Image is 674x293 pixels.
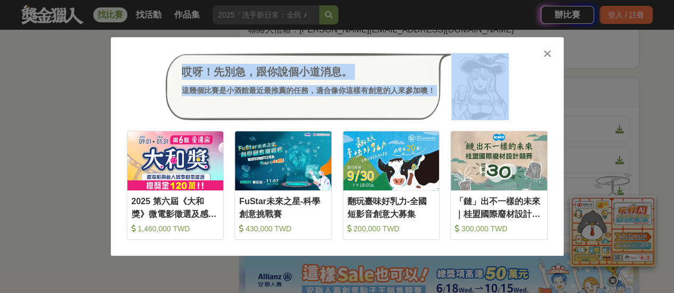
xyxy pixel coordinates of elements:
[343,131,440,190] img: Cover Image
[451,131,547,190] img: Cover Image
[239,223,327,234] div: 430,000 TWD
[132,195,220,219] div: 2025 第六屆《大和獎》微電影徵選及感人實事分享
[347,195,435,219] div: 翻玩臺味好乳力-全國短影音創意大募集
[132,223,220,234] div: 1,460,000 TWD
[347,223,435,234] div: 200,000 TWD
[451,53,509,120] img: Avatar
[235,131,331,190] img: Cover Image
[343,131,440,240] a: Cover Image翻玩臺味好乳力-全國短影音創意大募集 200,000 TWD
[455,195,543,219] div: 「鏈」出不一樣的未來｜桂盟國際廢材設計競賽
[127,131,224,240] a: Cover Image2025 第六屆《大和獎》微電影徵選及感人實事分享 1,460,000 TWD
[234,131,332,240] a: Cover ImageFuStar未來之星-科學創意挑戰賽 430,000 TWD
[455,223,543,234] div: 300,000 TWD
[182,64,435,80] div: 哎呀！先別急，跟你說個小道消息。
[182,85,435,96] div: 這幾個比賽是小酒館最近最推薦的任務，適合像你這樣有創意的人來參加噢！
[450,131,548,240] a: Cover Image「鏈」出不一樣的未來｜桂盟國際廢材設計競賽 300,000 TWD
[239,195,327,219] div: FuStar未來之星-科學創意挑戰賽
[127,131,224,190] img: Cover Image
